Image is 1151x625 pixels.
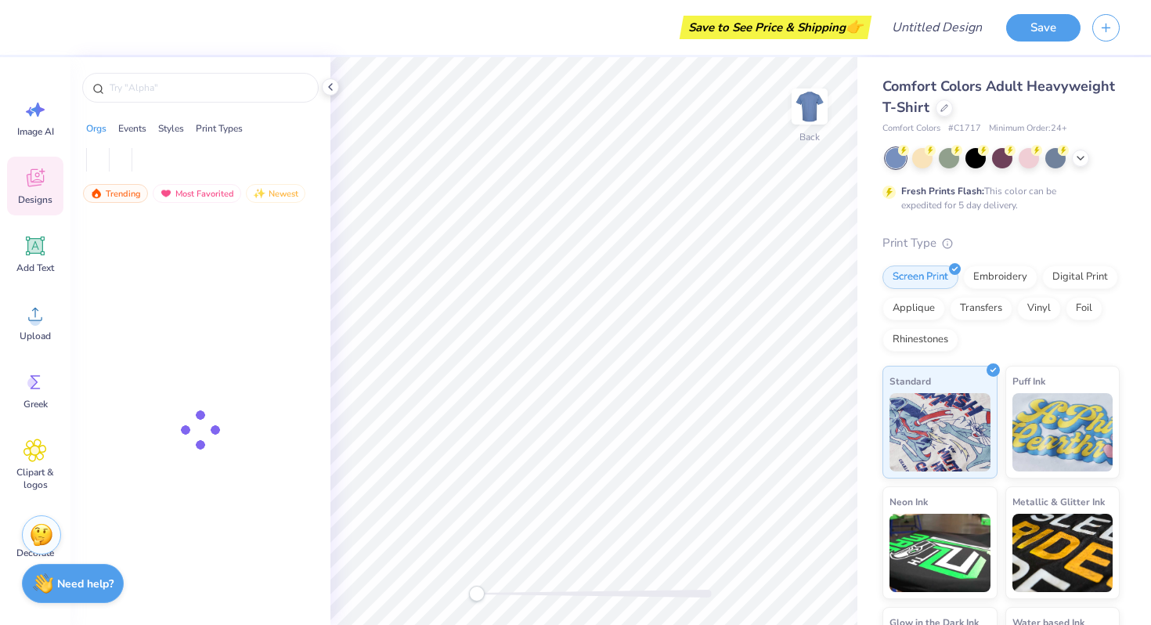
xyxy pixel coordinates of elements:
div: Vinyl [1017,297,1061,320]
span: Minimum Order: 24 + [989,122,1067,135]
div: Rhinestones [882,328,958,352]
span: Image AI [17,125,54,138]
span: Decorate [16,547,54,559]
span: Upload [20,330,51,342]
div: This color can be expedited for 5 day delivery. [901,184,1094,212]
div: Save to See Price & Shipping [684,16,868,39]
div: Styles [158,121,184,135]
div: Screen Print [882,266,958,289]
span: Greek [23,398,48,410]
span: Comfort Colors [882,122,940,135]
span: Comfort Colors Adult Heavyweight T-Shirt [882,77,1115,117]
span: Clipart & logos [9,466,61,491]
input: Try "Alpha" [108,80,308,96]
div: Orgs [86,121,106,135]
img: Metallic & Glitter Ink [1012,514,1113,592]
strong: Need help? [57,576,114,591]
button: Save [1006,14,1081,42]
span: Metallic & Glitter Ink [1012,493,1105,510]
div: Embroidery [963,266,1037,289]
span: Standard [889,373,931,389]
img: Back [794,91,825,122]
input: Untitled Design [879,12,994,43]
img: Standard [889,393,990,471]
span: Puff Ink [1012,373,1045,389]
img: newest.gif [253,188,265,199]
div: Transfers [950,297,1012,320]
div: Print Types [196,121,243,135]
img: trending.gif [90,188,103,199]
span: 👉 [846,17,863,36]
strong: Fresh Prints Flash: [901,185,984,197]
div: Trending [83,184,148,203]
span: Add Text [16,262,54,274]
span: Designs [18,193,52,206]
img: Puff Ink [1012,393,1113,471]
div: Accessibility label [469,586,485,602]
span: Neon Ink [889,493,928,510]
img: Neon Ink [889,514,990,592]
div: Applique [882,297,945,320]
span: # C1717 [948,122,981,135]
img: most_fav.gif [160,188,172,199]
div: Back [799,130,820,144]
div: Newest [246,184,305,203]
div: Print Type [882,234,1120,252]
div: Events [118,121,146,135]
div: Foil [1066,297,1102,320]
div: Digital Print [1042,266,1118,289]
div: Most Favorited [153,184,241,203]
